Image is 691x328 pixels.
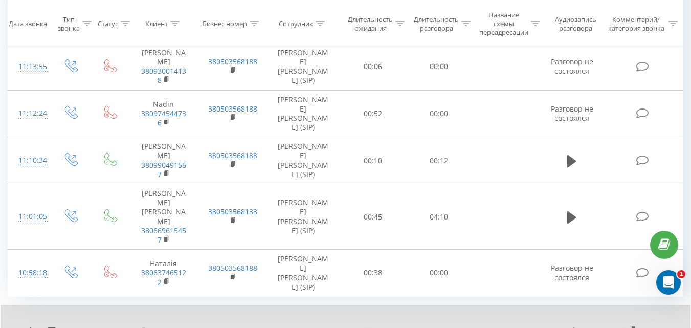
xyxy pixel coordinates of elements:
div: Бизнес номер [203,19,247,28]
td: [PERSON_NAME][PERSON_NAME] [129,184,198,250]
span: Разговор не состоялся [551,57,593,76]
div: Комментарий/категория звонка [606,15,666,32]
td: [PERSON_NAME] [PERSON_NAME] (SIP) [266,137,340,184]
a: 380503568188 [208,263,257,273]
a: 380669615457 [141,226,186,245]
td: 00:52 [340,90,406,137]
td: [PERSON_NAME] [PERSON_NAME] (SIP) [266,184,340,250]
div: Длительность ожидания [348,15,393,32]
td: Наталія [129,250,198,297]
div: 11:01:05 [18,207,40,227]
td: 00:45 [340,184,406,250]
a: 380930014138 [141,66,186,85]
a: 380503568188 [208,57,257,67]
div: 11:13:55 [18,57,40,77]
td: 00:38 [340,250,406,297]
td: 00:06 [340,43,406,90]
div: 11:12:24 [18,103,40,123]
div: Название схемы переадресации [479,11,528,37]
span: Разговор не состоялся [551,263,593,282]
a: 380637465122 [141,268,186,287]
a: 380974544736 [141,108,186,127]
div: 10:58:18 [18,263,40,283]
div: Статус [98,19,118,28]
td: 00:12 [406,137,472,184]
td: [PERSON_NAME] [PERSON_NAME] (SIP) [266,250,340,297]
span: 1 [677,270,685,278]
div: Сотрудник [279,19,313,28]
div: Тип звонка [58,15,80,32]
a: 380990491567 [141,160,186,179]
td: [PERSON_NAME] [PERSON_NAME] (SIP) [266,90,340,137]
div: 11:10:34 [18,150,40,170]
td: [PERSON_NAME] [129,43,198,90]
a: 380503568188 [208,207,257,216]
td: 00:10 [340,137,406,184]
div: Дата звонка [9,19,47,28]
div: Длительность разговора [414,15,459,32]
td: 04:10 [406,184,472,250]
td: 00:00 [406,250,472,297]
td: Nadin [129,90,198,137]
td: 00:00 [406,90,472,137]
div: Клиент [145,19,168,28]
a: 380503568188 [208,104,257,114]
a: 380503568188 [208,150,257,160]
td: [PERSON_NAME] [PERSON_NAME] (SIP) [266,43,340,90]
td: 00:00 [406,43,472,90]
td: [PERSON_NAME] [129,137,198,184]
span: Разговор не состоялся [551,104,593,123]
iframe: Intercom live chat [656,270,681,295]
div: Аудиозапись разговора [550,15,601,32]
